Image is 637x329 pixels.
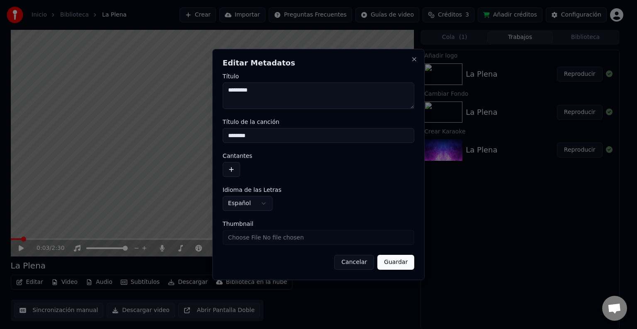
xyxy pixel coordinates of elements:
[223,119,414,125] label: Título de la canción
[334,255,374,270] button: Cancelar
[223,153,414,159] label: Cantantes
[223,187,282,193] span: Idioma de las Letras
[223,59,414,67] h2: Editar Metadatos
[223,221,253,227] span: Thumbnail
[377,255,414,270] button: Guardar
[223,73,414,79] label: Título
